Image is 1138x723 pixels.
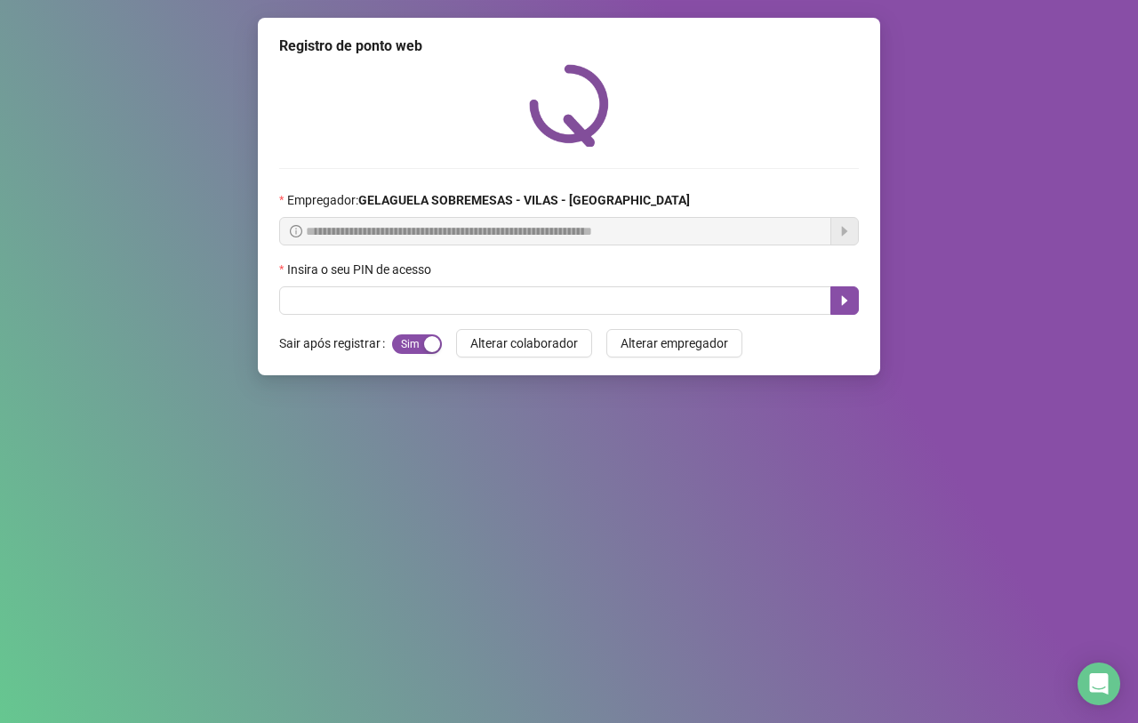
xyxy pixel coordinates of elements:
[279,329,392,357] label: Sair após registrar
[279,260,443,279] label: Insira o seu PIN de acesso
[287,190,690,210] span: Empregador :
[529,64,609,147] img: QRPoint
[358,193,690,207] strong: GELAGUELA SOBREMESAS - VILAS - [GEOGRAPHIC_DATA]
[837,293,852,308] span: caret-right
[621,333,728,353] span: Alterar empregador
[456,329,592,357] button: Alterar colaborador
[279,36,859,57] div: Registro de ponto web
[470,333,578,353] span: Alterar colaborador
[1078,663,1120,705] div: Open Intercom Messenger
[606,329,742,357] button: Alterar empregador
[290,225,302,237] span: info-circle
